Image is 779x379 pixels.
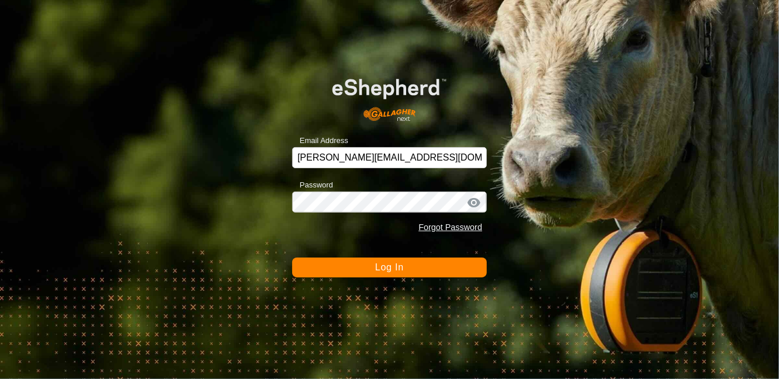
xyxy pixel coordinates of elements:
span: Log In [375,262,404,272]
label: Email Address [292,135,348,147]
a: Forgot Password [418,222,482,232]
img: E-shepherd Logo [311,62,468,129]
label: Password [292,179,333,191]
button: Log In [292,258,487,277]
input: Email Address [292,147,487,168]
